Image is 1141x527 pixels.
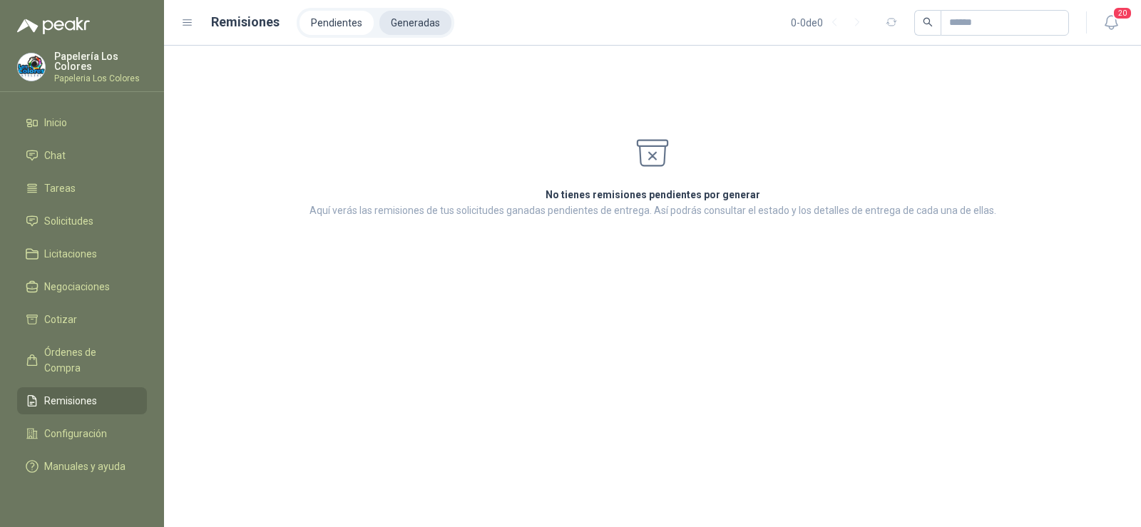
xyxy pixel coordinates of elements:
[44,279,110,295] span: Negociaciones
[17,17,90,34] img: Logo peakr
[923,17,933,27] span: search
[44,459,126,474] span: Manuales y ayuda
[44,426,107,441] span: Configuración
[44,213,93,229] span: Solicitudes
[44,148,66,163] span: Chat
[791,11,869,34] div: 0 - 0 de 0
[300,11,374,35] a: Pendientes
[211,12,280,32] h1: Remisiones
[17,453,147,480] a: Manuales y ayuda
[54,51,147,71] p: Papelería Los Colores
[44,180,76,196] span: Tareas
[44,312,77,327] span: Cotizar
[17,420,147,447] a: Configuración
[17,273,147,300] a: Negociaciones
[17,109,147,136] a: Inicio
[44,115,67,131] span: Inicio
[54,74,147,83] p: Papeleria Los Colores
[17,142,147,169] a: Chat
[17,208,147,235] a: Solicitudes
[17,387,147,414] a: Remisiones
[18,53,45,81] img: Company Logo
[44,393,97,409] span: Remisiones
[44,344,133,376] span: Órdenes de Compra
[17,175,147,202] a: Tareas
[17,339,147,382] a: Órdenes de Compra
[17,306,147,333] a: Cotizar
[1112,6,1132,20] span: 20
[44,246,97,262] span: Licitaciones
[546,189,760,200] strong: No tienes remisiones pendientes por generar
[1098,10,1124,36] button: 20
[309,203,996,218] p: Aquí verás las remisiones de tus solicitudes ganadas pendientes de entrega. Así podrás consultar ...
[17,240,147,267] a: Licitaciones
[379,11,451,35] a: Generadas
